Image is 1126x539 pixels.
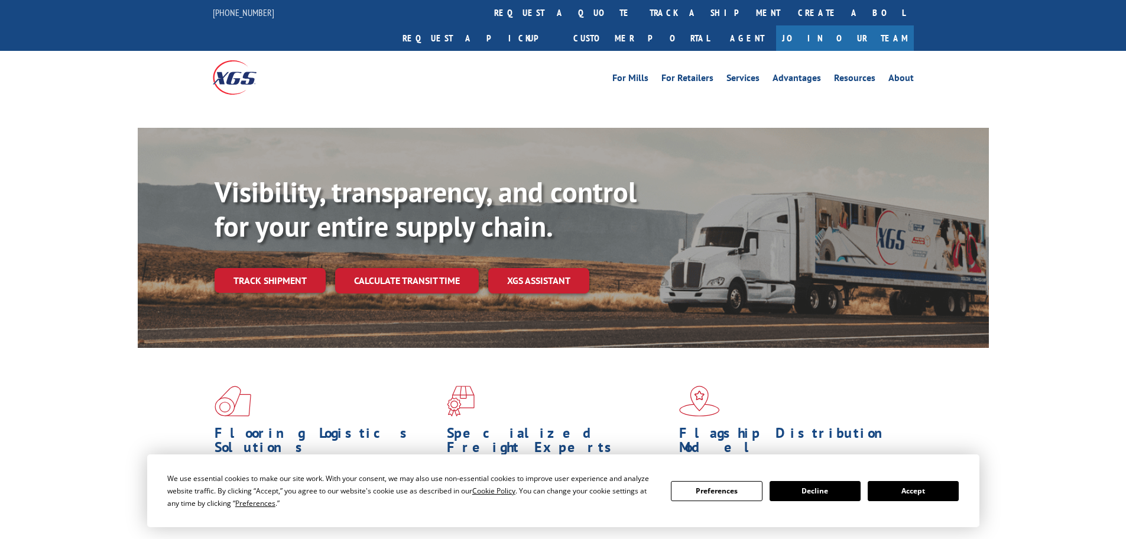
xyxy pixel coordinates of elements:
[868,481,959,501] button: Accept
[770,481,861,501] button: Decline
[773,73,821,86] a: Advantages
[776,25,914,51] a: Join Our Team
[213,7,274,18] a: [PHONE_NUMBER]
[612,73,648,86] a: For Mills
[472,486,515,496] span: Cookie Policy
[335,268,479,293] a: Calculate transit time
[147,454,979,527] div: Cookie Consent Prompt
[235,498,275,508] span: Preferences
[215,386,251,417] img: xgs-icon-total-supply-chain-intelligence-red
[661,73,713,86] a: For Retailers
[671,481,762,501] button: Preferences
[394,25,564,51] a: Request a pickup
[834,73,875,86] a: Resources
[726,73,760,86] a: Services
[679,426,903,460] h1: Flagship Distribution Model
[215,173,637,244] b: Visibility, transparency, and control for your entire supply chain.
[488,268,589,293] a: XGS ASSISTANT
[679,386,720,417] img: xgs-icon-flagship-distribution-model-red
[447,386,475,417] img: xgs-icon-focused-on-flooring-red
[447,426,670,460] h1: Specialized Freight Experts
[718,25,776,51] a: Agent
[215,268,326,293] a: Track shipment
[215,426,438,460] h1: Flooring Logistics Solutions
[888,73,914,86] a: About
[167,472,657,509] div: We use essential cookies to make our site work. With your consent, we may also use non-essential ...
[564,25,718,51] a: Customer Portal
